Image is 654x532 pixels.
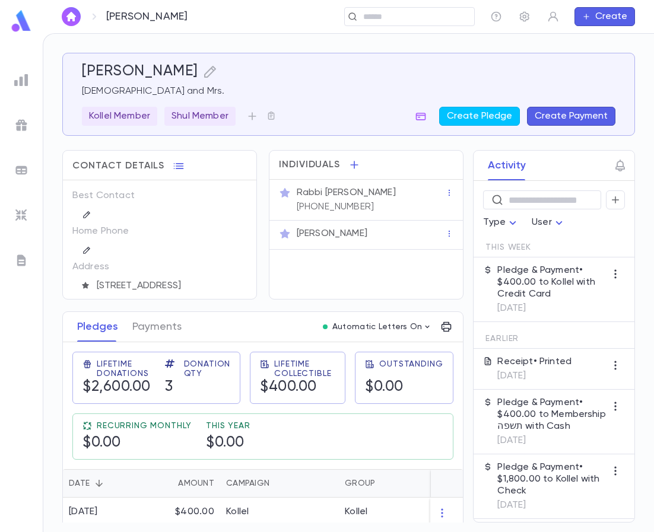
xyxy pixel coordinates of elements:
[178,469,214,498] div: Amount
[428,469,544,498] div: Paid
[90,474,109,493] button: Sort
[72,294,141,313] p: Account ID
[497,461,606,497] p: Pledge & Payment • $1,800.00 to Kollel with Check
[220,469,339,498] div: Campaign
[69,506,98,518] div: [DATE]
[332,322,423,332] p: Automatic Letters On
[497,397,606,432] p: Pledge & Payment • $400.00 to Membership תשפה with Cash
[345,506,368,518] div: Kollel
[379,359,443,369] span: Outstanding
[14,118,28,132] img: campaigns_grey.99e729a5f7ee94e3726e6486bddda8f1.svg
[274,359,335,378] span: Lifetime Collectible
[82,107,157,126] div: Kollel Member
[72,186,141,205] p: Best Contact
[82,378,151,396] h5: $2,600.00
[92,280,247,292] span: [STREET_ADDRESS]
[14,208,28,222] img: imports_grey.530a8a0e642e233f2baf0ef88e8c9fcb.svg
[497,499,606,511] p: [DATE]
[9,9,33,33] img: logo
[297,228,367,240] p: [PERSON_NAME]
[226,469,269,498] div: Campaign
[97,421,192,431] span: Recurring Monthly
[72,257,141,276] p: Address
[483,211,520,234] div: Type
[89,110,150,122] p: Kollel Member
[226,506,249,518] div: Kollel
[365,378,404,396] h5: $0.00
[574,7,635,26] button: Create
[497,370,572,382] p: [DATE]
[14,163,28,177] img: batches_grey.339ca447c9d9533ef1741baa751efc33.svg
[206,421,250,431] span: This Year
[485,334,519,343] span: Earlier
[164,107,236,126] div: Shul Member
[184,359,231,378] span: Donation Qty
[165,378,173,396] h5: 3
[497,435,606,447] p: [DATE]
[483,218,506,227] span: Type
[488,151,526,180] button: Activity
[106,10,188,23] p: [PERSON_NAME]
[206,434,245,452] h5: $0.00
[172,110,228,122] p: Shul Member
[14,253,28,267] img: letters_grey.7941b92b52307dd3b8a917253454ce1c.svg
[82,85,615,97] p: [DEMOGRAPHIC_DATA] and Mrs.
[260,378,317,396] h5: $400.00
[532,218,552,227] span: User
[143,498,220,529] div: $400.00
[527,107,615,126] button: Create Payment
[497,265,606,300] p: Pledge & Payment • $400.00 to Kollel with Credit Card
[339,469,428,498] div: Group
[82,63,198,81] h5: [PERSON_NAME]
[14,73,28,87] img: reports_grey.c525e4749d1bce6a11f5fe2a8de1b229.svg
[318,318,437,335] button: Automatic Letters On
[132,312,182,342] button: Payments
[143,469,220,498] div: Amount
[69,469,90,498] div: Date
[97,359,151,378] span: Lifetime Donations
[485,243,531,252] span: This Week
[497,302,606,314] p: [DATE]
[82,434,121,452] h5: $0.00
[297,201,374,213] p: [PHONE_NUMBER]
[532,211,566,234] div: User
[63,469,143,498] div: Date
[345,469,375,498] div: Group
[439,107,520,126] button: Create Pledge
[279,159,341,171] span: Individuals
[297,187,396,199] p: Rabbi [PERSON_NAME]
[72,160,164,172] span: Contact Details
[72,222,141,241] p: Home Phone
[77,312,118,342] button: Pledges
[497,356,572,368] p: Receipt • Printed
[64,12,78,21] img: home_white.a664292cf8c1dea59945f0da9f25487c.svg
